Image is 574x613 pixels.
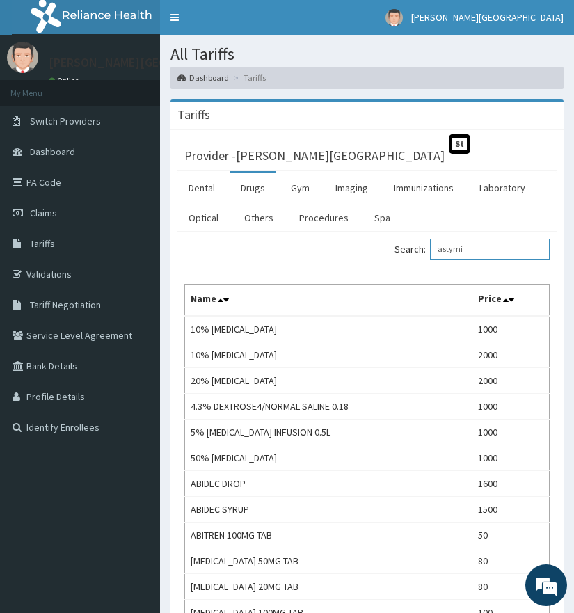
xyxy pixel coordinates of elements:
td: 2000 [472,367,550,393]
td: 50 [472,522,550,548]
a: Immunizations [383,173,465,202]
td: [MEDICAL_DATA] 20MG TAB [185,573,472,599]
a: Imaging [324,173,379,202]
td: ABITREN 100MG TAB [185,522,472,548]
td: 4.3% DEXTROSE4/NORMAL SALINE 0.18 [185,393,472,419]
td: 1500 [472,496,550,522]
textarea: Type your message and hit 'Enter' [7,380,265,429]
td: 10% [MEDICAL_DATA] [185,316,472,342]
span: We're online! [81,175,192,316]
span: Dashboard [30,145,75,158]
img: User Image [7,42,38,73]
div: Minimize live chat window [228,7,262,40]
a: Optical [177,203,230,232]
a: Dental [177,173,226,202]
td: 1000 [472,393,550,419]
td: ABIDEC DROP [185,470,472,496]
td: 20% [MEDICAL_DATA] [185,367,472,393]
td: 1000 [472,316,550,342]
th: Name [185,284,472,316]
a: Procedures [288,203,360,232]
img: User Image [385,9,403,26]
span: Claims [30,207,57,219]
input: Search: [430,239,550,260]
h3: Tariffs [177,109,210,121]
a: Laboratory [468,173,536,202]
td: [MEDICAL_DATA] 50MG TAB [185,548,472,573]
img: d_794563401_company_1708531726252_794563401 [26,70,56,104]
td: 10% [MEDICAL_DATA] [185,342,472,367]
h1: All Tariffs [170,45,564,63]
td: 50% [MEDICAL_DATA] [185,445,472,470]
td: 80 [472,548,550,573]
td: 5% [MEDICAL_DATA] INFUSION 0.5L [185,419,472,445]
a: Spa [363,203,401,232]
a: Online [49,76,82,86]
td: 1000 [472,419,550,445]
td: ABIDEC SYRUP [185,496,472,522]
td: 2000 [472,342,550,367]
a: Gym [280,173,321,202]
label: Search: [394,239,550,260]
td: 1600 [472,470,550,496]
a: Dashboard [177,72,229,83]
a: Drugs [230,173,276,202]
td: 1000 [472,445,550,470]
div: Chat with us now [72,78,234,96]
li: Tariffs [230,72,266,83]
p: [PERSON_NAME][GEOGRAPHIC_DATA] [49,56,255,69]
span: St [449,134,470,153]
span: Tariff Negotiation [30,298,101,311]
a: Others [233,203,285,232]
h3: Provider - [PERSON_NAME][GEOGRAPHIC_DATA] [184,150,445,162]
th: Price [472,284,550,316]
span: Switch Providers [30,115,101,127]
span: [PERSON_NAME][GEOGRAPHIC_DATA] [411,11,564,24]
td: 80 [472,573,550,599]
span: Tariffs [30,237,55,250]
